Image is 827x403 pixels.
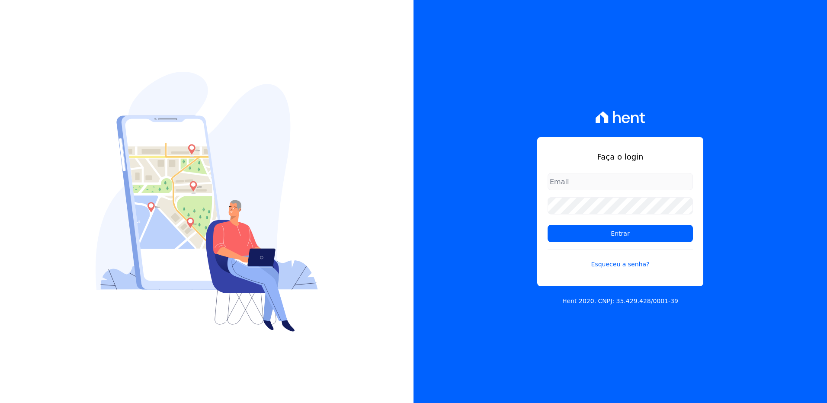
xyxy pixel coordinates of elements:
[548,225,693,242] input: Entrar
[562,297,678,306] p: Hent 2020. CNPJ: 35.429.428/0001-39
[548,151,693,163] h1: Faça o login
[548,173,693,190] input: Email
[96,72,318,332] img: Login
[548,249,693,269] a: Esqueceu a senha?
